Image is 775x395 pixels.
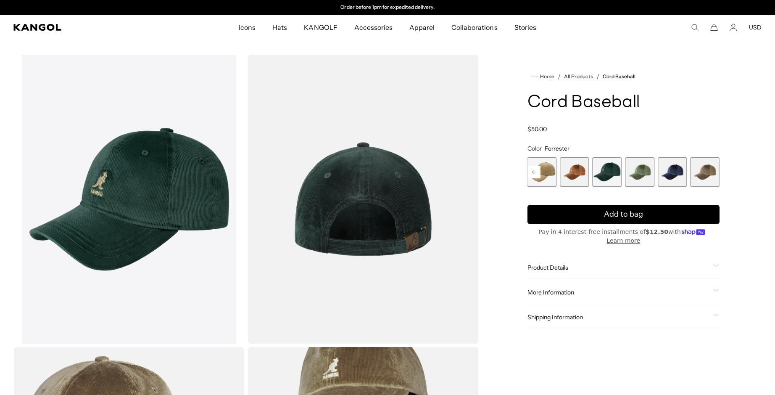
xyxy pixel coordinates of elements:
[272,15,287,40] span: Hats
[658,157,687,187] label: Navy
[603,74,635,80] a: Cord Baseball
[527,289,710,296] span: More Information
[13,24,158,31] a: Kangol
[13,55,244,344] img: color-forrester
[593,72,599,82] li: /
[730,24,737,31] a: Account
[691,24,699,31] summary: Search here
[451,15,497,40] span: Collaborations
[264,15,295,40] a: Hats
[295,15,345,40] a: KANGOLF
[527,157,557,187] label: Beige
[239,15,256,40] span: Icons
[304,15,337,40] span: KANGOLF
[527,145,542,152] span: Color
[230,15,264,40] a: Icons
[554,72,561,82] li: /
[564,74,593,80] a: All Products
[593,157,622,187] label: Forrester
[527,264,710,271] span: Product Details
[506,15,545,40] a: Stories
[527,205,720,224] button: Add to bag
[301,4,474,11] div: 2 of 2
[531,73,554,80] a: Home
[443,15,506,40] a: Collaborations
[514,15,536,40] span: Stories
[560,157,589,187] div: 5 of 9
[409,15,435,40] span: Apparel
[527,313,710,321] span: Shipping Information
[690,157,720,187] label: Nickel
[560,157,589,187] label: Wood
[749,24,762,31] button: USD
[658,157,687,187] div: 8 of 9
[301,4,474,11] slideshow-component: Announcement bar
[354,15,393,40] span: Accessories
[545,145,569,152] span: Forrester
[527,157,557,187] div: 4 of 9
[690,157,720,187] div: 9 of 9
[248,55,478,344] img: color-forrester
[593,157,622,187] div: 6 of 9
[527,72,720,82] nav: breadcrumbs
[346,15,401,40] a: Accessories
[340,4,434,11] p: Order before 1pm for expedited delivery.
[625,157,654,187] div: 7 of 9
[527,125,547,133] span: $50.00
[401,15,443,40] a: Apparel
[301,4,474,11] div: Announcement
[527,93,720,112] h1: Cord Baseball
[538,74,554,80] span: Home
[710,24,718,31] button: Cart
[625,157,654,187] label: Olive
[604,209,643,220] span: Add to bag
